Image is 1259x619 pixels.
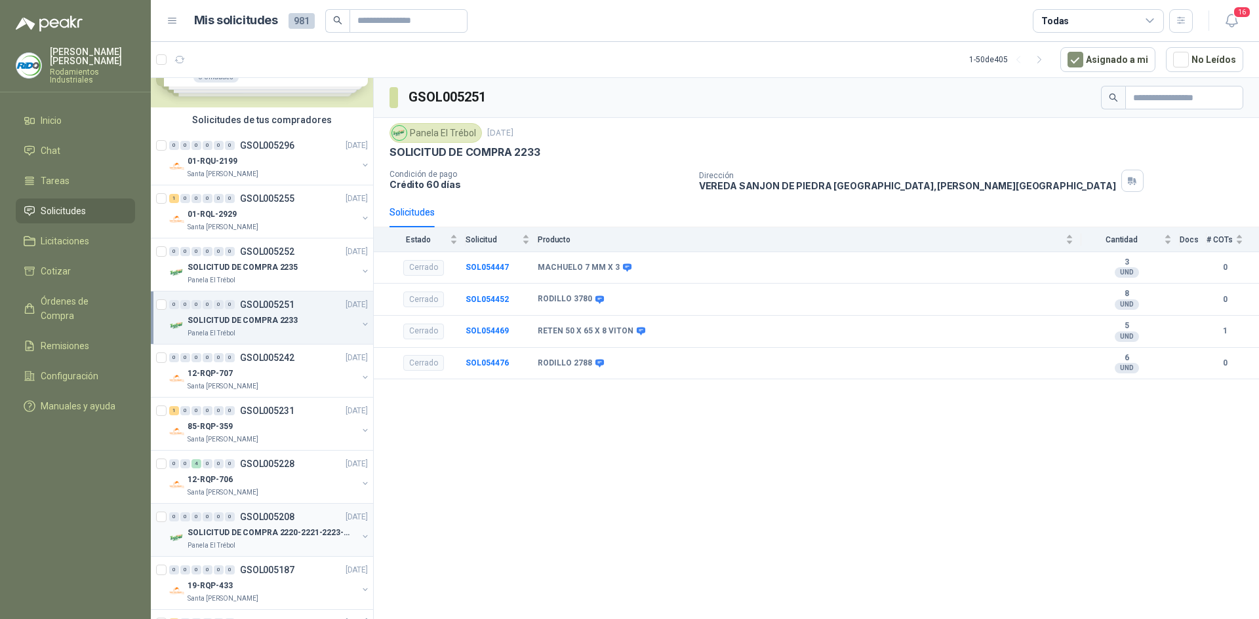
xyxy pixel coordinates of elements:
[180,300,190,309] div: 0
[16,333,135,358] a: Remisiones
[1207,357,1243,369] b: 0
[390,179,689,190] p: Crédito 60 días
[203,300,212,309] div: 0
[699,171,1116,180] p: Dirección
[390,170,689,179] p: Condición de pago
[16,108,135,133] a: Inicio
[214,353,224,362] div: 0
[240,512,294,521] p: GSOL005208
[240,406,294,415] p: GSOL005231
[240,353,294,362] p: GSOL005242
[169,141,179,150] div: 0
[1207,325,1243,337] b: 1
[466,295,509,304] a: SOL054452
[1081,227,1180,252] th: Cantidad
[169,371,185,386] img: Company Logo
[240,247,294,256] p: GSOL005252
[194,11,278,30] h1: Mis solicitudes
[188,367,233,380] p: 12-RQP-707
[390,145,540,159] p: SOLICITUD DE COMPRA 2233
[203,353,212,362] div: 0
[188,527,351,539] p: SOLICITUD DE COMPRA 2220-2221-2223-2224
[169,300,179,309] div: 0
[240,300,294,309] p: GSOL005251
[403,355,444,371] div: Cerrado
[180,459,190,468] div: 0
[188,314,298,327] p: SOLICITUD DE COMPRA 2233
[180,247,190,256] div: 0
[1220,9,1243,33] button: 16
[188,155,237,168] p: 01-RQU-2199
[16,198,135,223] a: Solicitudes
[180,512,190,521] div: 0
[203,194,212,203] div: 0
[188,381,258,392] p: Santa [PERSON_NAME]
[1115,363,1139,373] div: UND
[50,47,135,66] p: [PERSON_NAME] [PERSON_NAME]
[203,141,212,150] div: 0
[169,530,185,546] img: Company Logo
[346,193,368,205] p: [DATE]
[188,540,235,551] p: Panela El Trébol
[169,194,179,203] div: 1
[188,593,258,604] p: Santa [PERSON_NAME]
[41,369,98,383] span: Configuración
[403,324,444,339] div: Cerrado
[1115,267,1139,278] div: UND
[188,434,258,445] p: Santa [PERSON_NAME]
[169,424,185,440] img: Company Logo
[16,394,135,419] a: Manuales y ayuda
[699,180,1116,191] p: VEREDA SANJON DE PIEDRA [GEOGRAPHIC_DATA] , [PERSON_NAME][GEOGRAPHIC_DATA]
[191,247,201,256] div: 0
[1109,93,1118,102] span: search
[466,263,509,272] a: SOL054447
[346,352,368,364] p: [DATE]
[191,141,201,150] div: 0
[188,474,233,486] p: 12-RQP-706
[151,107,373,132] div: Solicitudes de tus compradores
[466,326,509,335] a: SOL054469
[169,565,179,574] div: 0
[169,244,370,286] a: 0 0 0 0 0 0 GSOL005252[DATE] Company LogoSOLICITUD DE COMPRA 2235Panela El Trébol
[41,174,70,188] span: Tareas
[169,212,185,227] img: Company Logo
[225,406,235,415] div: 0
[225,141,235,150] div: 0
[214,141,224,150] div: 0
[214,300,224,309] div: 0
[538,263,620,273] b: MACHUELO 7 MM X 3
[16,229,135,253] a: Licitaciones
[466,358,509,367] a: SOL054476
[1041,14,1069,28] div: Todas
[203,459,212,468] div: 0
[169,459,179,468] div: 0
[1081,321,1172,331] b: 5
[41,234,89,248] span: Licitaciones
[188,261,298,274] p: SOLICITUD DE COMPRA 2235
[180,406,190,415] div: 0
[41,113,62,128] span: Inicio
[214,247,224,256] div: 0
[203,247,212,256] div: 0
[188,208,237,221] p: 01-RQL-2929
[169,138,370,179] a: 0 0 0 0 0 0 GSOL005296[DATE] Company Logo01-RQU-2199Santa [PERSON_NAME]
[346,458,368,470] p: [DATE]
[191,300,201,309] div: 0
[191,512,201,521] div: 0
[188,275,235,286] p: Panela El Trébol
[203,512,212,521] div: 0
[538,326,633,337] b: RETEN 50 X 65 X 8 VITON
[169,159,185,174] img: Company Logo
[1207,227,1259,252] th: # COTs
[225,512,235,521] div: 0
[214,459,224,468] div: 0
[392,126,407,140] img: Company Logo
[374,227,466,252] th: Estado
[214,565,224,574] div: 0
[240,194,294,203] p: GSOL005255
[180,141,190,150] div: 0
[191,353,201,362] div: 0
[41,399,115,413] span: Manuales y ayuda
